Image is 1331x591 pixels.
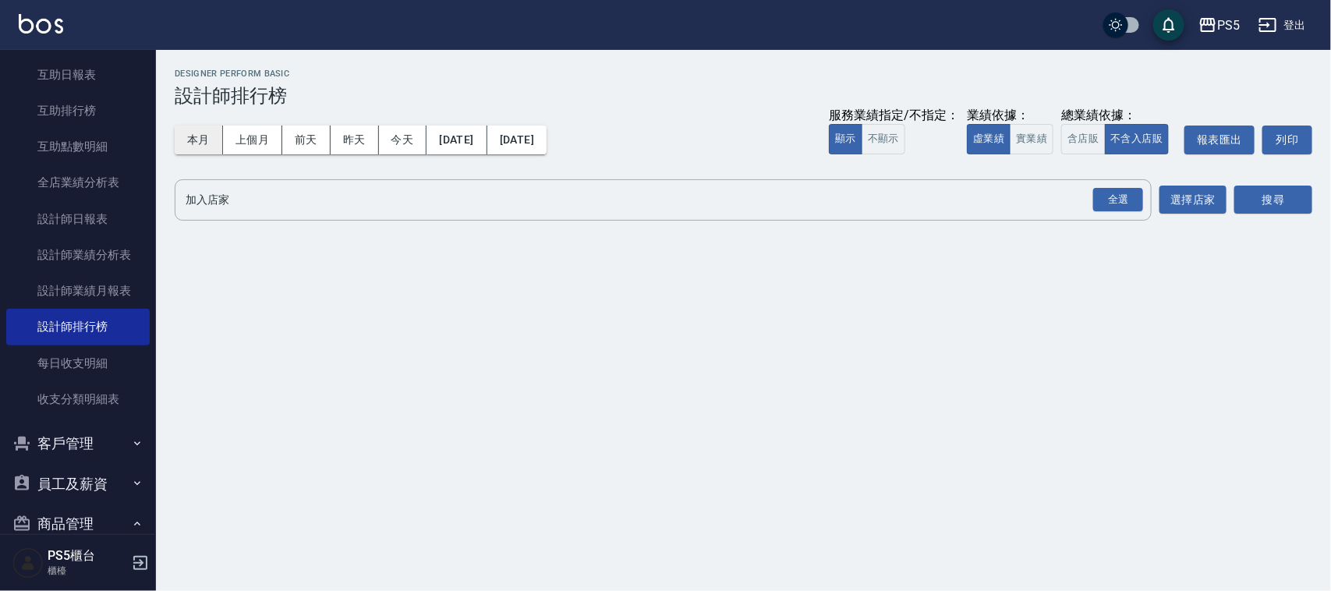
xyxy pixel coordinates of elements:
[175,69,1312,79] h2: Designer Perform Basic
[829,124,862,154] button: 顯示
[829,108,959,124] div: 服務業績指定/不指定：
[6,423,150,464] button: 客戶管理
[1234,186,1312,214] button: 搜尋
[6,464,150,504] button: 員工及薪資
[6,309,150,345] a: 設計師排行榜
[331,126,379,154] button: 昨天
[6,93,150,129] a: 互助排行榜
[175,85,1312,107] h3: 設計師排行榜
[6,273,150,309] a: 設計師業績月報表
[1090,185,1146,215] button: Open
[1105,124,1170,154] button: 不含入店販
[6,381,150,417] a: 收支分類明細表
[6,165,150,200] a: 全店業績分析表
[6,504,150,544] button: 商品管理
[6,57,150,93] a: 互助日報表
[48,548,127,564] h5: PS5櫃台
[6,129,150,165] a: 互助點數明細
[223,126,282,154] button: 上個月
[6,345,150,381] a: 每日收支明細
[1153,9,1184,41] button: save
[1262,126,1312,154] button: 列印
[175,126,223,154] button: 本月
[1192,9,1246,41] button: PS5
[1061,108,1177,124] div: 總業績依據：
[182,186,1121,214] input: 店家名稱
[487,126,547,154] button: [DATE]
[379,126,427,154] button: 今天
[48,564,127,578] p: 櫃檯
[282,126,331,154] button: 前天
[1217,16,1240,35] div: PS5
[967,108,1053,124] div: 業績依據：
[1184,126,1255,154] button: 報表匯出
[1093,188,1143,212] div: 全選
[6,201,150,237] a: 設計師日報表
[1252,11,1312,40] button: 登出
[19,14,63,34] img: Logo
[1159,186,1227,214] button: 選擇店家
[862,124,905,154] button: 不顯示
[1010,124,1053,154] button: 實業績
[1061,124,1105,154] button: 含店販
[967,124,1011,154] button: 虛業績
[12,547,44,579] img: Person
[6,237,150,273] a: 設計師業績分析表
[427,126,487,154] button: [DATE]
